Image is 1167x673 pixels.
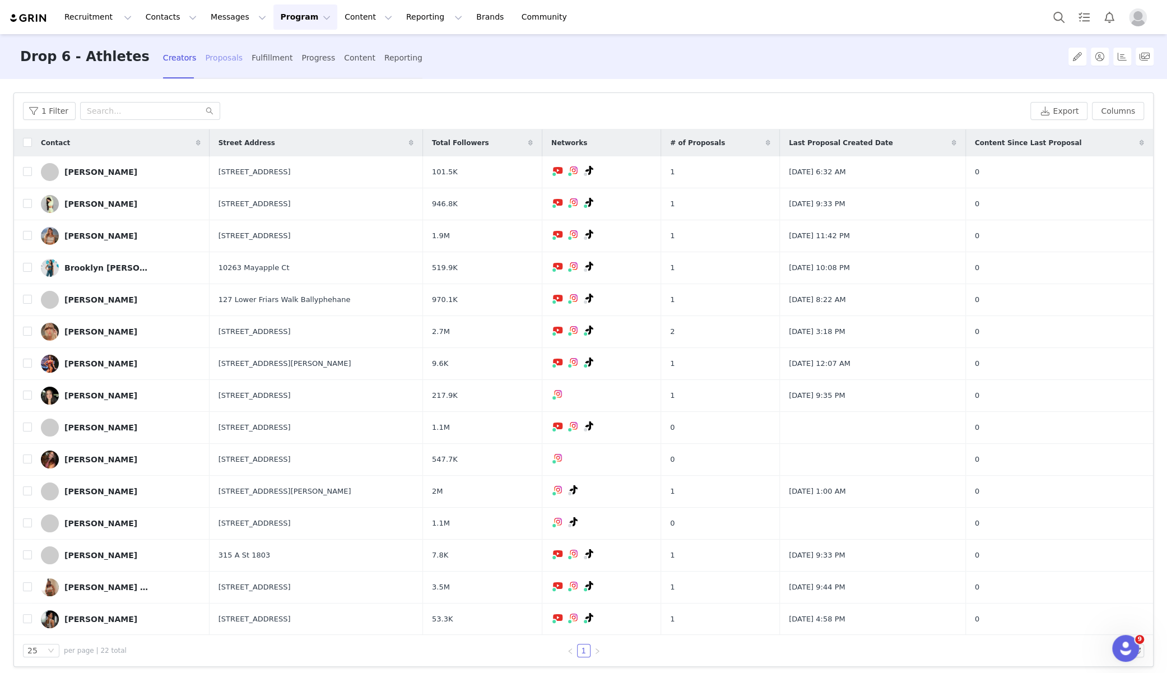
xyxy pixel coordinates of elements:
[218,614,291,625] span: [STREET_ADDRESS]
[432,550,448,561] span: 7.8K
[551,138,587,148] span: Networks
[515,4,579,30] a: Community
[975,262,979,273] span: 0
[554,389,562,398] img: instagram.svg
[670,326,675,337] span: 2
[41,419,201,437] a: [PERSON_NAME]
[64,646,127,656] span: per page | 22 total
[41,355,59,373] img: bd600bcd-6ea0-415e-94d8-17fb1343f5e8.jpg
[975,614,979,625] span: 0
[41,138,70,148] span: Contact
[218,358,351,369] span: [STREET_ADDRESS][PERSON_NAME]
[975,550,979,561] span: 0
[301,43,335,73] div: Progress
[218,422,291,433] span: [STREET_ADDRESS]
[41,610,59,628] img: 82bf035a-8f41-47f2-92c4-83652c464ee4.jpg
[64,359,137,368] div: [PERSON_NAME]
[41,578,201,596] a: [PERSON_NAME] [PERSON_NAME]
[41,387,201,405] a: [PERSON_NAME]
[564,644,577,657] li: Previous Page
[670,166,675,178] span: 1
[670,198,675,210] span: 1
[432,518,450,529] span: 1.1M
[41,578,59,596] img: 5cf630f6-2b27-4856-85c1-09e92d2a0482.jpg
[591,644,604,657] li: Next Page
[569,421,578,430] img: instagram.svg
[64,551,137,560] div: [PERSON_NAME]
[670,230,675,242] span: 1
[432,326,450,337] span: 2.7M
[789,198,845,210] span: [DATE] 9:33 PM
[41,610,201,628] a: [PERSON_NAME]
[569,198,578,207] img: instagram.svg
[41,227,201,245] a: [PERSON_NAME]
[163,43,197,73] div: Creators
[975,230,979,242] span: 0
[218,294,351,305] span: 127 Lower Friars Walk Ballyphehane
[554,517,562,526] img: instagram.svg
[1097,4,1122,30] button: Notifications
[670,358,675,369] span: 1
[206,107,213,115] i: icon: search
[789,390,845,401] span: [DATE] 9:35 PM
[670,138,725,148] span: # of Proposals
[9,13,48,24] img: grin logo
[670,294,675,305] span: 1
[432,262,458,273] span: 519.9K
[23,102,76,120] button: 1 Filter
[578,644,590,657] a: 1
[384,43,422,73] div: Reporting
[218,518,291,529] span: [STREET_ADDRESS]
[432,358,448,369] span: 9.6K
[975,422,979,433] span: 0
[789,166,846,178] span: [DATE] 6:32 AM
[41,163,201,181] a: [PERSON_NAME]
[554,485,562,494] img: instagram.svg
[338,4,399,30] button: Content
[569,358,578,366] img: instagram.svg
[789,294,846,305] span: [DATE] 8:22 AM
[64,391,137,400] div: [PERSON_NAME]
[218,550,271,561] span: 315 A St 1803
[139,4,203,30] button: Contacts
[789,486,846,497] span: [DATE] 1:00 AM
[975,358,979,369] span: 0
[41,195,201,213] a: [PERSON_NAME]
[41,259,201,277] a: Brooklyn [PERSON_NAME]
[569,230,578,239] img: instagram.svg
[218,486,351,497] span: [STREET_ADDRESS][PERSON_NAME]
[569,613,578,622] img: instagram.svg
[64,327,137,336] div: [PERSON_NAME]
[20,34,150,80] h3: Drop 6 - Athletes
[789,138,893,148] span: Last Proposal Created Date
[432,166,458,178] span: 101.5K
[64,295,137,304] div: [PERSON_NAME]
[670,422,675,433] span: 0
[218,582,291,593] span: [STREET_ADDRESS]
[64,263,148,272] div: Brooklyn [PERSON_NAME]
[670,518,675,529] span: 0
[670,262,675,273] span: 1
[975,326,979,337] span: 0
[218,390,291,401] span: [STREET_ADDRESS]
[432,454,458,465] span: 547.7K
[569,581,578,590] img: instagram.svg
[64,423,137,432] div: [PERSON_NAME]
[41,482,201,500] a: [PERSON_NAME]
[58,4,138,30] button: Recruitment
[48,647,54,655] i: icon: down
[218,166,291,178] span: [STREET_ADDRESS]
[789,230,850,242] span: [DATE] 11:42 PM
[670,486,675,497] span: 1
[432,486,443,497] span: 2M
[670,454,675,465] span: 0
[41,227,59,245] img: 64401745-222c-4a5c-ab6f-0824709f0394.jpg
[432,582,450,593] span: 3.5M
[344,43,375,73] div: Content
[64,168,137,177] div: [PERSON_NAME]
[567,648,574,655] i: icon: left
[1112,635,1139,662] iframe: Intercom live chat
[432,198,458,210] span: 946.8K
[41,387,59,405] img: bc3b8f34-2740-4ac1-9da5-fc2a53dbddf5.jpg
